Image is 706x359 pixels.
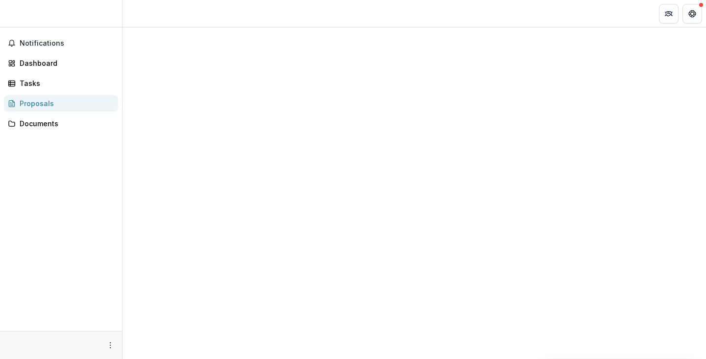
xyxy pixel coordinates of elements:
button: More [104,339,116,351]
div: Documents [20,118,110,129]
div: Proposals [20,98,110,109]
a: Documents [4,115,118,132]
button: Get Help [682,4,702,24]
button: Partners [659,4,679,24]
button: Notifications [4,35,118,51]
a: Proposals [4,95,118,111]
div: Dashboard [20,58,110,68]
a: Tasks [4,75,118,91]
div: Tasks [20,78,110,88]
span: Notifications [20,39,114,48]
a: Dashboard [4,55,118,71]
